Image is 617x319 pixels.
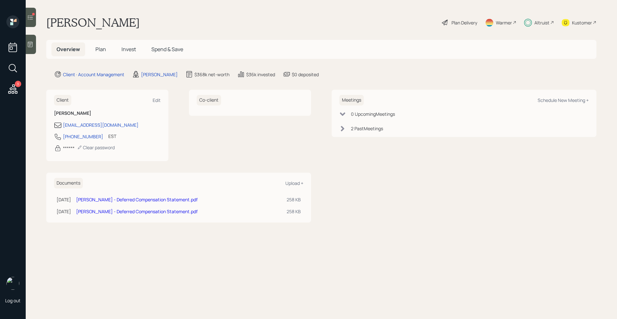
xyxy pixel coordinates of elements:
[151,46,183,53] span: Spend & Save
[339,95,364,105] h6: Meetings
[572,19,592,26] div: Kustomer
[538,97,589,103] div: Schedule New Meeting +
[77,144,115,150] div: Clear password
[287,208,301,215] div: 258 KB
[57,196,71,203] div: [DATE]
[95,46,106,53] span: Plan
[46,15,140,30] h1: [PERSON_NAME]
[76,208,198,214] a: [PERSON_NAME] - Deferred Compensation Statement.pdf
[15,81,21,87] div: 3
[351,111,395,117] div: 0 Upcoming Meeting s
[57,46,80,53] span: Overview
[452,19,477,26] div: Plan Delivery
[351,125,383,132] div: 2 Past Meeting s
[153,97,161,103] div: Edit
[63,133,103,140] div: [PHONE_NUMBER]
[121,46,136,53] span: Invest
[5,297,21,304] div: Log out
[496,19,512,26] div: Warmer
[63,71,124,78] div: Client · Account Management
[141,71,178,78] div: [PERSON_NAME]
[108,133,116,140] div: EST
[54,111,161,116] h6: [PERSON_NAME]
[57,208,71,215] div: [DATE]
[246,71,275,78] div: $36k invested
[534,19,550,26] div: Altruist
[292,71,319,78] div: $0 deposited
[76,196,198,203] a: [PERSON_NAME] - Deferred Compensation Statement.pdf
[63,122,139,128] div: [EMAIL_ADDRESS][DOMAIN_NAME]
[6,277,19,290] img: michael-russo-headshot.png
[54,95,71,105] h6: Client
[54,178,83,188] h6: Documents
[287,196,301,203] div: 258 KB
[197,95,221,105] h6: Co-client
[285,180,303,186] div: Upload +
[194,71,229,78] div: $368k net-worth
